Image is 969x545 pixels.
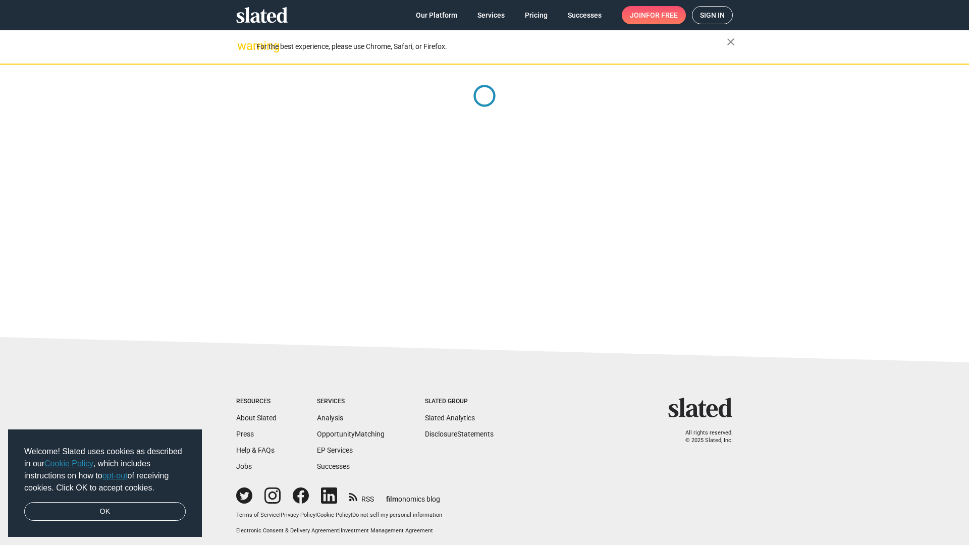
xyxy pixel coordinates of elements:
[341,527,433,534] a: Investment Management Agreement
[416,6,457,24] span: Our Platform
[700,7,725,24] span: Sign in
[477,6,505,24] span: Services
[315,512,317,518] span: |
[317,430,385,438] a: OpportunityMatching
[352,512,442,519] button: Do not sell my personal information
[236,430,254,438] a: Press
[568,6,602,24] span: Successes
[517,6,556,24] a: Pricing
[408,6,465,24] a: Our Platform
[425,398,494,406] div: Slated Group
[281,512,315,518] a: Privacy Policy
[317,398,385,406] div: Services
[560,6,610,24] a: Successes
[236,446,275,454] a: Help & FAQs
[8,429,202,537] div: cookieconsent
[425,414,475,422] a: Slated Analytics
[44,459,93,468] a: Cookie Policy
[349,488,374,504] a: RSS
[339,527,341,534] span: |
[279,512,281,518] span: |
[24,446,186,494] span: Welcome! Slated uses cookies as described in our , which includes instructions on how to of recei...
[425,430,494,438] a: DisclosureStatements
[237,40,249,52] mat-icon: warning
[469,6,513,24] a: Services
[725,36,737,48] mat-icon: close
[102,471,128,480] a: opt-out
[351,512,352,518] span: |
[386,495,398,503] span: film
[386,486,440,504] a: filmonomics blog
[236,512,279,518] a: Terms of Service
[622,6,686,24] a: Joinfor free
[317,414,343,422] a: Analysis
[256,40,727,53] div: For the best experience, please use Chrome, Safari, or Firefox.
[675,429,733,444] p: All rights reserved. © 2025 Slated, Inc.
[236,414,277,422] a: About Slated
[24,502,186,521] a: dismiss cookie message
[317,462,350,470] a: Successes
[236,398,277,406] div: Resources
[646,6,678,24] span: for free
[317,512,351,518] a: Cookie Policy
[236,462,252,470] a: Jobs
[525,6,548,24] span: Pricing
[236,527,339,534] a: Electronic Consent & Delivery Agreement
[630,6,678,24] span: Join
[692,6,733,24] a: Sign in
[317,446,353,454] a: EP Services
